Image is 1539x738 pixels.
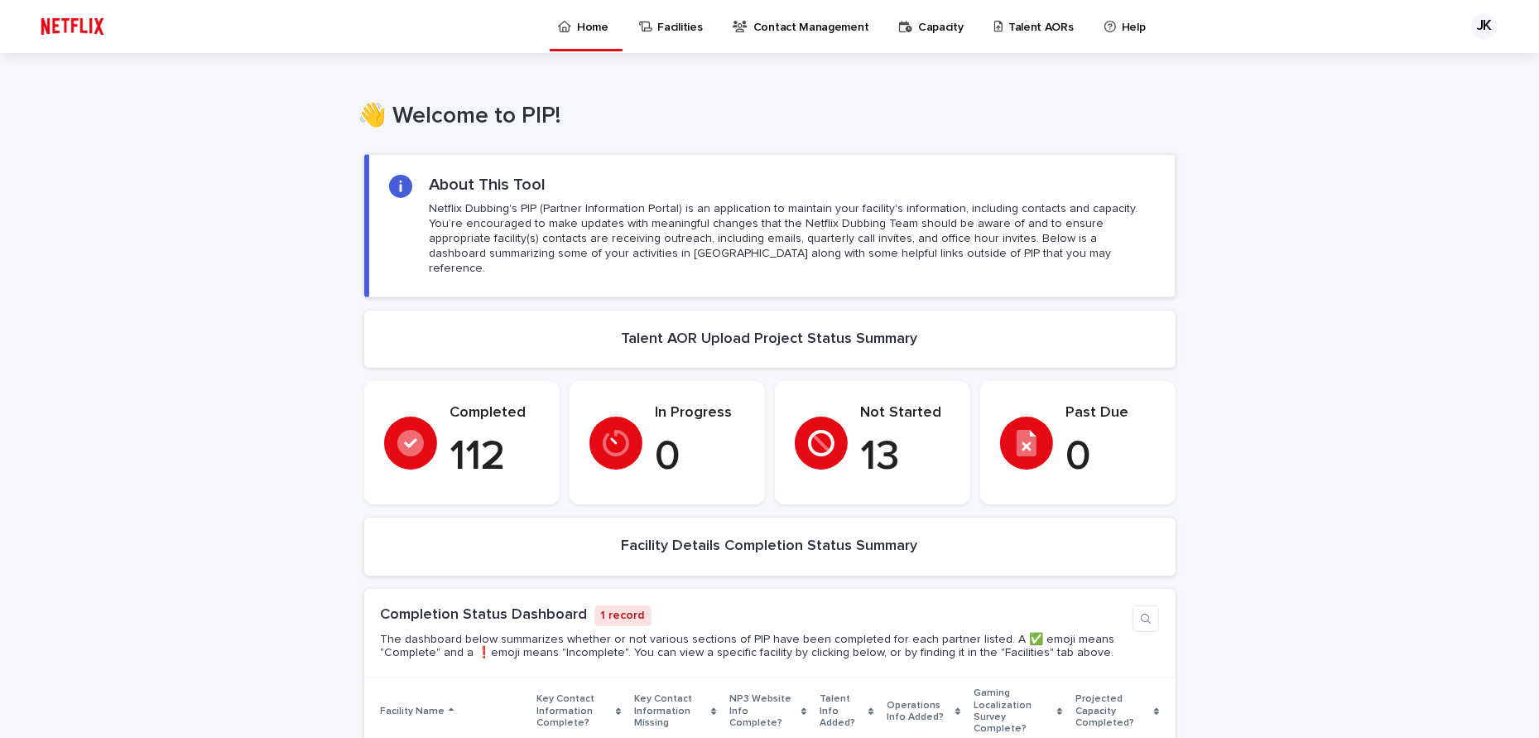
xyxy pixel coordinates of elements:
[358,103,1169,131] h1: 👋 Welcome to PIP!
[429,175,546,195] h2: About This Tool
[622,330,918,349] h2: Talent AOR Upload Project Status Summary
[381,607,588,622] a: Completion Status Dashboard
[861,404,950,422] p: Not Started
[656,432,745,482] p: 0
[1075,690,1150,732] p: Projected Capacity Completed?
[1066,404,1156,422] p: Past Due
[634,690,707,732] p: Key Contact Information Missing
[729,690,796,732] p: NP3 Website Info Complete?
[820,690,864,732] p: Talent Info Added?
[622,538,918,556] h2: Facility Details Completion Status Summary
[1471,13,1498,40] div: JK
[861,432,950,482] p: 13
[887,697,950,727] p: Operations Info Added?
[450,404,540,422] p: Completed
[594,605,652,626] p: 1 record
[380,702,445,721] p: Facility Name
[429,201,1154,277] p: Netflix Dubbing's PIP (Partner Information Portal) is an application to maintain your facility's ...
[1066,432,1156,482] p: 0
[381,633,1126,661] p: The dashboard below summarizes whether or not various sections of PIP have been completed for eac...
[450,432,540,482] p: 112
[536,690,612,732] p: Key Contact Information Complete?
[656,404,745,422] p: In Progress
[33,10,112,43] img: ifQbXi3ZQGMSEF7WDB7W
